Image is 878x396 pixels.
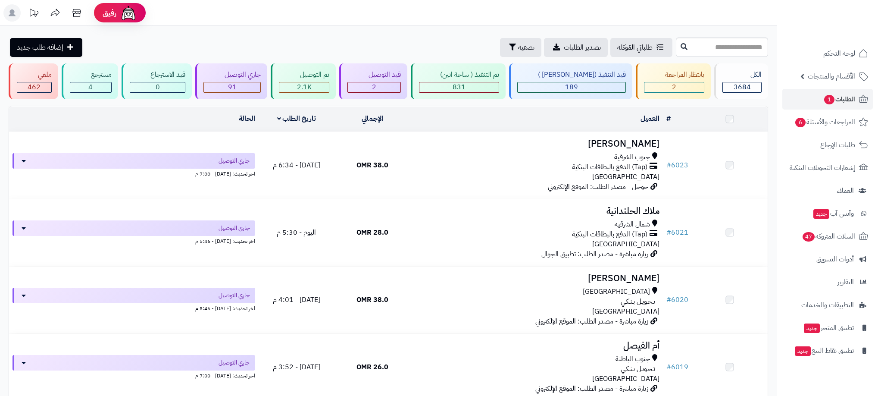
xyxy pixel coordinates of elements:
span: [GEOGRAPHIC_DATA] [583,287,650,297]
span: 0 [156,82,160,92]
h3: [PERSON_NAME] [414,139,659,149]
span: [DATE] - 3:52 م [273,362,320,372]
span: جاري التوصيل [219,157,250,165]
span: 38.0 OMR [356,160,388,170]
span: زيارة مباشرة - مصدر الطلب: الموقع الإلكتروني [535,383,648,394]
a: تاريخ الطلب [277,113,316,124]
a: قيد الاسترجاع 0 [120,63,194,99]
a: قيد التوصيل 2 [337,63,409,99]
span: جنوب الشرقية [614,152,650,162]
div: 91 [204,82,260,92]
span: 2 [672,82,676,92]
a: تم التوصيل 2.1K [269,63,337,99]
span: إشعارات التحويلات البنكية [790,162,855,174]
span: 47 [803,232,815,242]
a: الحالة [239,113,255,124]
span: جوجل - مصدر الطلب: الموقع الإلكتروني [548,182,648,192]
span: إضافة طلب جديد [17,42,63,53]
span: المراجعات والأسئلة [794,116,855,128]
a: الكل3684 [712,63,770,99]
div: 2103 [279,82,329,92]
a: #6019 [666,362,688,372]
div: قيد التوصيل [347,70,401,80]
span: جنوب الباطنة [616,354,650,364]
a: العملاء [782,180,873,201]
span: جاري التوصيل [219,358,250,367]
span: 38.0 OMR [356,295,388,305]
span: [GEOGRAPHIC_DATA] [592,306,659,317]
span: [GEOGRAPHIC_DATA] [592,172,659,182]
a: إشعارات التحويلات البنكية [782,157,873,178]
span: [DATE] - 6:34 م [273,160,320,170]
a: أدوات التسويق [782,249,873,270]
a: تصدير الطلبات [544,38,608,57]
span: زيارة مباشرة - مصدر الطلب: تطبيق الجوال [541,249,648,259]
a: طلبات الإرجاع [782,135,873,155]
span: تطبيق نقاط البيع [794,345,854,357]
span: تصفية [518,42,534,53]
span: الطلبات [823,93,855,105]
a: #6020 [666,295,688,305]
div: جاري التوصيل [203,70,261,80]
a: تحديثات المنصة [23,4,44,24]
div: اخر تحديث: [DATE] - 5:46 م [12,236,255,245]
span: جديد [813,209,829,219]
span: أدوات التسويق [816,253,854,265]
a: التطبيقات والخدمات [782,295,873,315]
div: 462 [17,82,51,92]
div: 2 [348,82,400,92]
span: # [666,295,671,305]
span: 6 [795,118,806,127]
span: تطبيق المتجر [803,322,854,334]
span: طلبات الإرجاع [820,139,855,151]
a: الإجمالي [362,113,383,124]
a: # [666,113,671,124]
span: جديد [804,324,820,333]
span: السلات المتروكة [802,230,855,242]
div: اخر تحديث: [DATE] - 5:46 م [12,303,255,312]
a: #6023 [666,160,688,170]
span: 91 [228,82,237,92]
div: ملغي [17,70,52,80]
h3: أم الفيصل [414,341,659,351]
a: تطبيق المتجرجديد [782,317,873,338]
a: #6021 [666,227,688,238]
span: # [666,160,671,170]
a: قيد التنفيذ ([PERSON_NAME] ) 189 [507,63,634,99]
span: زيارة مباشرة - مصدر الطلب: الموقع الإلكتروني [535,316,648,327]
a: التقارير [782,272,873,292]
span: لوحة التحكم [823,47,855,60]
span: 28.0 OMR [356,227,388,238]
span: وآتس آب [812,207,854,220]
span: جديد [795,346,811,356]
span: الأقسام والمنتجات [808,70,855,82]
h3: ملاك الحلندانية [414,206,659,216]
span: # [666,362,671,372]
a: الطلبات1 [782,89,873,110]
a: ملغي 462 [7,63,60,99]
img: logo-2.png [819,21,870,39]
a: العميل [641,113,659,124]
div: 189 [518,82,626,92]
span: شمال الشرقية [615,220,650,229]
span: 26.0 OMR [356,362,388,372]
div: مسترجع [70,70,112,80]
div: قيد التنفيذ ([PERSON_NAME] ) [517,70,626,80]
a: تم التنفيذ ( ساحة اتين) 831 [409,63,507,99]
span: رفيق [103,8,116,18]
span: # [666,227,671,238]
span: [GEOGRAPHIC_DATA] [592,374,659,384]
a: تطبيق نقاط البيعجديد [782,340,873,361]
a: وآتس آبجديد [782,203,873,224]
span: التطبيقات والخدمات [801,299,854,311]
span: 4 [88,82,93,92]
span: (Tap) الدفع بالبطاقات البنكية [572,229,647,239]
img: ai-face.png [120,4,137,22]
span: [DATE] - 4:01 م [273,295,320,305]
span: 189 [565,82,578,92]
span: جاري التوصيل [219,291,250,300]
span: اليوم - 5:30 م [277,227,316,238]
span: جاري التوصيل [219,224,250,233]
span: تـحـويـل بـنـكـي [621,364,655,374]
div: الكل [722,70,762,80]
